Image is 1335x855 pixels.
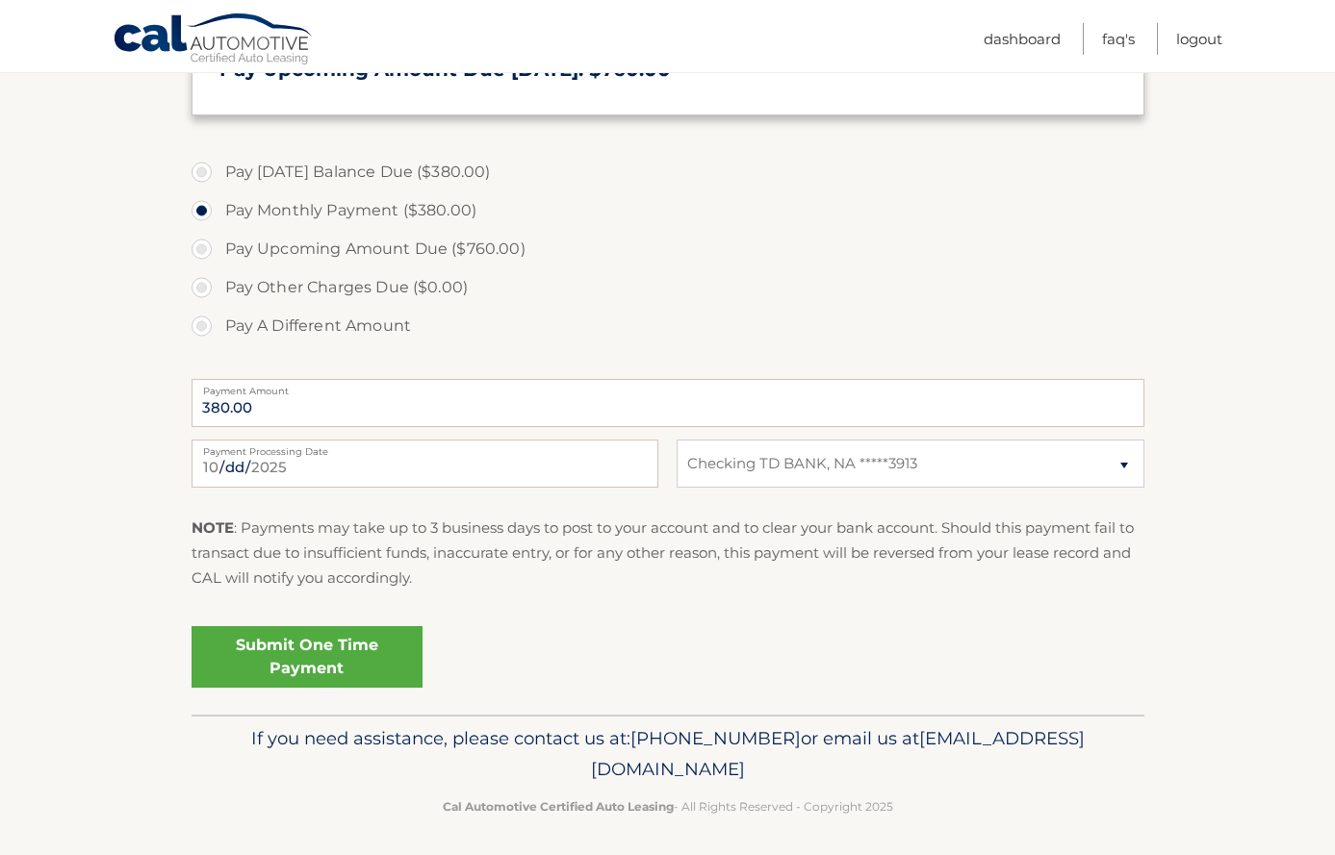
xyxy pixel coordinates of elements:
[192,518,234,537] strong: NOTE
[192,153,1144,191] label: Pay [DATE] Balance Due ($380.00)
[192,379,1144,394] label: Payment Amount
[192,191,1144,230] label: Pay Monthly Payment ($380.00)
[630,727,801,749] span: [PHONE_NUMBER]
[192,230,1144,268] label: Pay Upcoming Amount Due ($760.00)
[591,727,1085,780] span: [EMAIL_ADDRESS][DOMAIN_NAME]
[1102,23,1135,55] a: FAQ's
[192,516,1144,591] p: : Payments may take up to 3 business days to post to your account and to clear your bank account....
[192,440,658,488] input: Payment Date
[984,23,1061,55] a: Dashboard
[192,440,658,455] label: Payment Processing Date
[113,13,315,68] a: Cal Automotive
[443,799,674,814] strong: Cal Automotive Certified Auto Leasing
[204,723,1132,785] p: If you need assistance, please contact us at: or email us at
[192,268,1144,307] label: Pay Other Charges Due ($0.00)
[204,796,1132,817] p: - All Rights Reserved - Copyright 2025
[1176,23,1222,55] a: Logout
[192,307,1144,345] label: Pay A Different Amount
[192,379,1144,427] input: Payment Amount
[192,626,423,688] a: Submit One Time Payment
